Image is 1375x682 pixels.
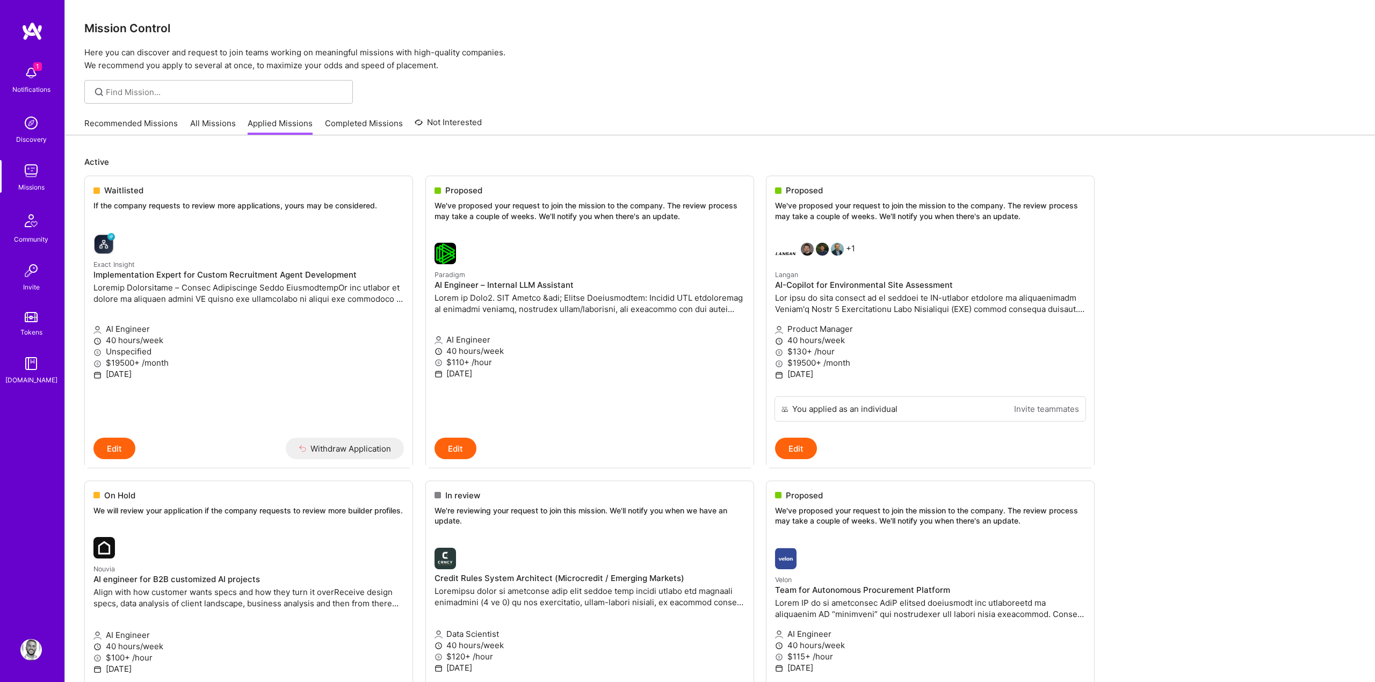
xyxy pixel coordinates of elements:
h4: Team for Autonomous Procurement Platform [775,585,1085,595]
i: icon MoneyGray [435,653,443,661]
p: We've proposed your request to join the mission to the company. The review process may take a cou... [435,200,745,221]
p: [DATE] [775,662,1085,673]
img: Velon company logo [775,548,797,569]
p: $19500+ /month [93,357,404,368]
i: icon Applicant [93,632,102,640]
i: icon MoneyGray [435,359,443,367]
p: Active [84,156,1356,168]
i: icon SearchGrey [93,86,105,98]
div: Discovery [16,134,47,145]
h4: AI-Copilot for Environmental Site Assessment [775,280,1085,290]
p: [DATE] [93,663,404,674]
p: AI Engineer [93,629,404,641]
img: Paradigm company logo [435,243,456,264]
i: icon MoneyGray [93,349,102,357]
p: Product Manager [775,323,1085,335]
img: Langan company logo [775,243,797,264]
a: User Avatar [18,639,45,661]
div: +1 [775,243,855,264]
button: Withdraw Application [286,438,404,459]
p: Align with how customer wants specs and how they turn it overReceive design specs, data analysis ... [93,586,404,609]
img: Berkan Hiziroglu [801,243,814,256]
p: [DATE] [775,368,1085,380]
a: Applied Missions [248,118,313,135]
p: 40 hours/week [93,335,404,346]
div: Community [14,234,48,245]
span: In review [445,490,480,501]
p: If the company requests to review more applications, yours may be considered. [93,200,404,211]
img: Marcin Wylot [831,243,844,256]
a: Invite teammates [1014,403,1079,415]
i: icon Applicant [775,326,783,334]
p: 40 hours/week [435,640,745,651]
h4: Credit Rules System Architect (Microcredit / Emerging Markets) [435,574,745,583]
i: icon MoneyGray [775,653,783,661]
p: Loremip Dolorsitame – Consec Adipiscinge Seddo EiusmodtempOr inc utlabor et dolore ma aliquaen ad... [93,282,404,304]
h4: Implementation Expert for Custom Recruitment Agent Development [93,270,404,280]
i: icon Calendar [775,664,783,672]
img: User Avatar [20,639,42,661]
span: Proposed [445,185,482,196]
small: Exact Insight [93,260,135,269]
p: Here you can discover and request to join teams working on meaningful missions with high-quality ... [84,46,1356,72]
i: icon MoneyGray [93,654,102,662]
p: $110+ /hour [435,357,745,368]
a: Not Interested [415,116,482,135]
button: Edit [435,438,476,459]
p: AI Engineer [435,334,745,345]
p: $19500+ /month [775,357,1085,368]
p: $130+ /hour [775,346,1085,357]
div: You applied as an individual [792,403,898,415]
p: 40 hours/week [775,335,1085,346]
p: [DATE] [93,368,404,380]
small: Nouvia [93,565,115,573]
span: Proposed [786,490,823,501]
a: Recommended Missions [84,118,178,135]
p: Data Scientist [435,628,745,640]
i: icon Calendar [775,371,783,379]
i: icon Applicant [435,336,443,344]
i: icon Clock [775,642,783,650]
img: Invite [20,260,42,281]
p: 40 hours/week [435,345,745,357]
i: icon Clock [775,337,783,345]
small: Langan [775,271,798,279]
p: We're reviewing your request to join this mission. We'll notify you when we have an update. [435,505,745,526]
p: Lor ipsu do sita consect ad el seddoei te IN-utlabor etdolore ma aliquaenimadm Veniam'q Nostr 5 E... [775,292,1085,315]
i: icon Clock [93,643,102,651]
i: icon Applicant [775,630,783,639]
div: Notifications [12,84,50,95]
img: discovery [20,112,42,134]
div: Tokens [20,327,42,338]
img: logo [21,21,43,41]
i: icon Calendar [435,370,443,378]
i: icon Calendar [435,664,443,672]
p: $100+ /hour [93,652,404,663]
img: company logo [435,548,456,569]
i: icon Calendar [93,371,102,379]
h4: AI Engineer – Internal LLM Assistant [435,280,745,290]
button: Edit [93,438,135,459]
i: icon Clock [435,347,443,355]
p: We've proposed your request to join the mission to the company. The review process may take a cou... [775,505,1085,526]
i: icon MoneyGray [775,349,783,357]
p: Unspecified [93,346,404,357]
p: We've proposed your request to join the mission to the company. The review process may take a cou... [775,200,1085,221]
i: icon MoneyGray [775,360,783,368]
p: Loremipsu dolor si ametconse adip elit seddoe temp incidi utlabo etd magnaali enimadmini (4 ve 0)... [435,585,745,608]
p: AI Engineer [93,323,404,335]
span: On Hold [104,490,135,501]
a: Completed Missions [325,118,403,135]
p: Lorem IP do si ametconsec AdiP elitsed doeiusmodt inc utlaboreetd ma aliquaenim AD “minimveni” qu... [775,597,1085,620]
p: 40 hours/week [775,640,1085,651]
div: Missions [18,182,45,193]
img: bell [20,62,42,84]
span: Proposed [786,185,823,196]
a: Langan company logoBerkan HizirogluNhan TranMarcin Wylot+1LanganAI-Copilot for Environmental Site... [766,234,1094,396]
img: Nouvia company logo [93,537,115,558]
a: Paradigm company logoParadigmAI Engineer – Internal LLM AssistantLorem ip Dolo2. SIT Ametco &adi;... [426,234,754,438]
img: Community [18,208,44,234]
p: AI Engineer [775,628,1085,640]
i: icon Applicant [93,326,102,334]
small: Paradigm [435,271,465,279]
